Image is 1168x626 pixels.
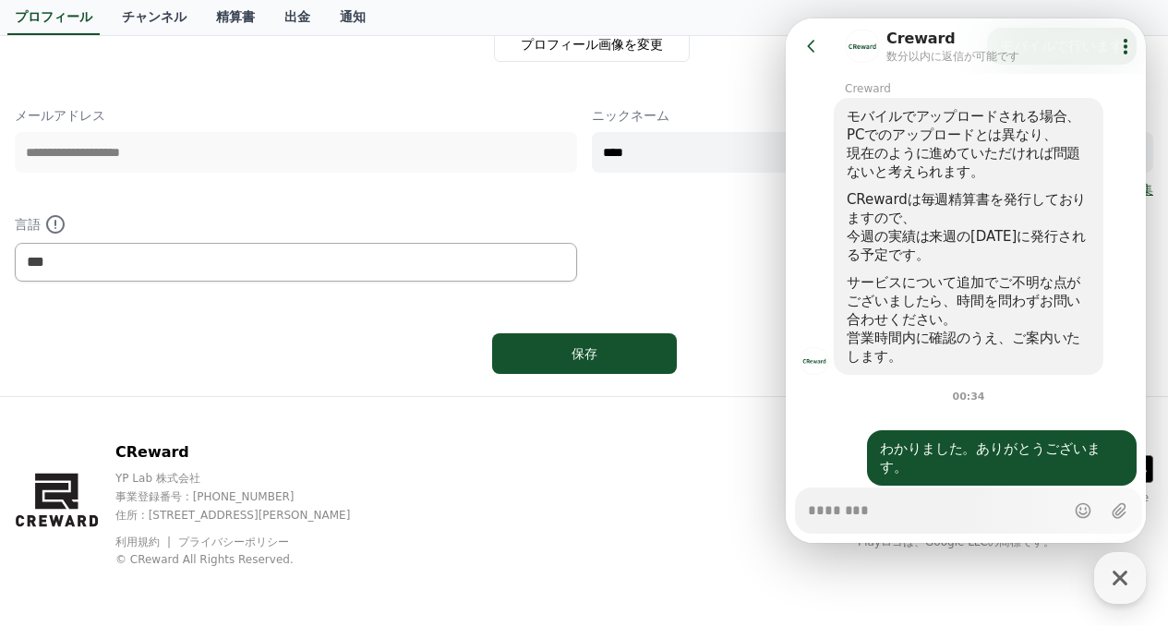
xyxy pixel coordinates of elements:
[494,27,690,62] label: プロフィール画像を変更
[178,536,289,548] a: プライバシーポリシー
[592,106,1154,125] p: ニックネーム
[115,471,382,486] p: YP Lab 株式会社
[492,333,677,374] button: 保存
[15,213,577,235] p: 言語
[115,552,382,567] p: © CReward All Rights Reserved.
[115,536,174,548] a: 利用規約
[786,18,1146,543] iframe: Channel chat
[115,489,382,504] p: 事業登録番号 : [PHONE_NUMBER]
[529,344,640,363] div: 保存
[15,106,577,125] p: メールアドレス
[115,441,382,463] p: CReward
[115,508,382,523] p: 住所 : [STREET_ADDRESS][PERSON_NAME]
